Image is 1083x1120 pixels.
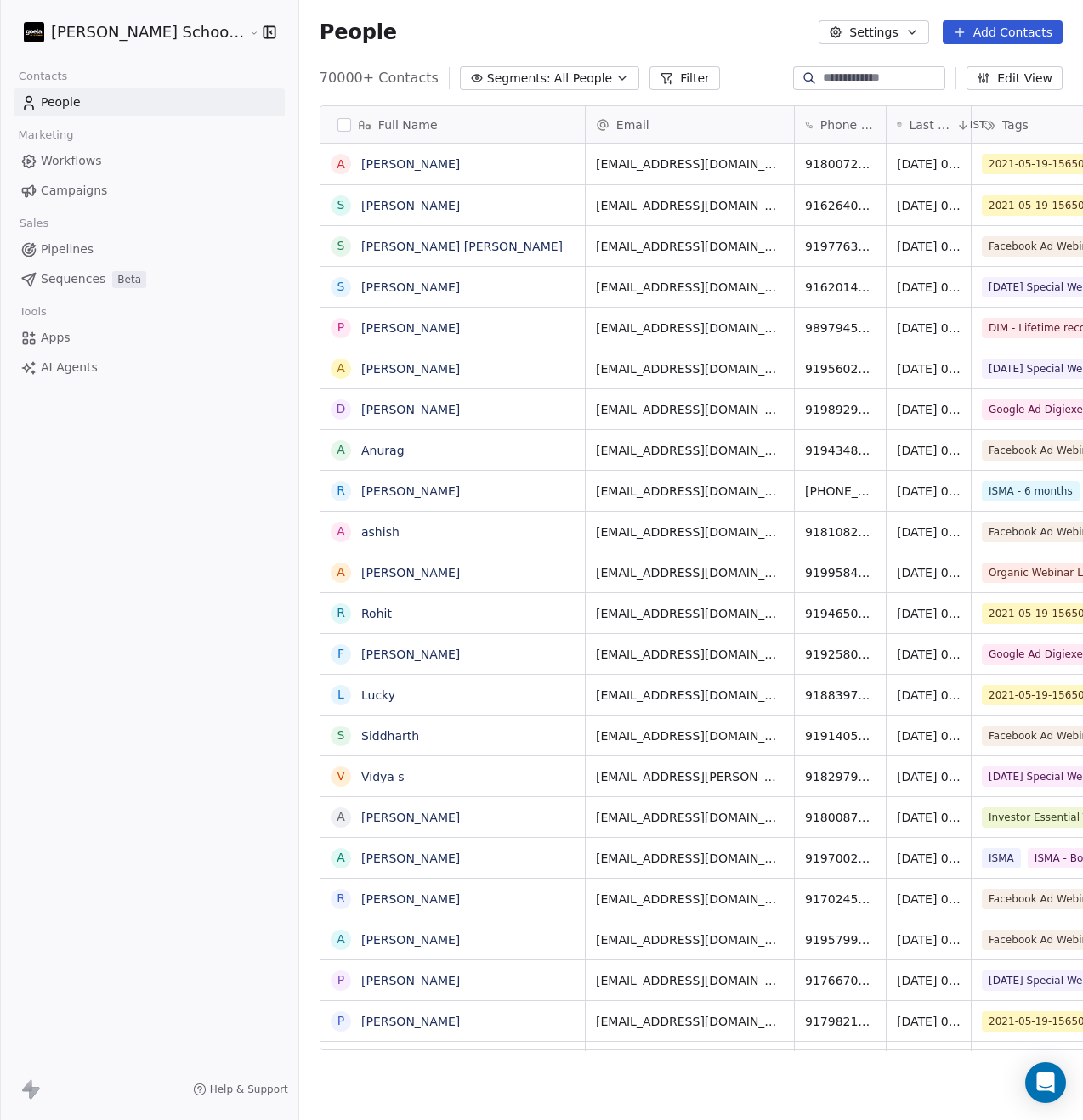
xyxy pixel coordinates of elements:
[596,768,784,785] span: [EMAIL_ADDRESS][PERSON_NAME][DOMAIN_NAME]
[337,767,345,785] div: V
[596,360,784,377] span: [EMAIL_ADDRESS][DOMAIN_NAME]
[596,727,784,744] span: [EMAIL_ADDRESS][DOMAIN_NAME]
[897,727,961,744] span: [DATE] 01:41 PM
[14,354,285,382] a: AI Agents
[361,1015,460,1028] a: [PERSON_NAME]
[982,481,1080,501] span: ISMA - 6 months
[11,64,75,89] span: Contacts
[805,401,876,418] span: 919892900247
[586,106,794,143] div: Email
[337,1012,344,1030] div: P
[337,686,344,704] div: L
[596,156,784,173] span: [EMAIL_ADDRESS][DOMAIN_NAME]
[897,564,961,581] span: [DATE] 01:44 PM
[897,197,961,214] span: [DATE] 01:53 PM
[887,106,971,143] div: Last Activity DateIST
[616,116,649,133] span: Email
[361,607,392,620] a: Rohit
[41,359,98,376] span: AI Agents
[337,849,345,867] div: A
[805,483,876,500] span: [PHONE_NUMBER]
[897,483,961,500] span: [DATE] 01:45 PM
[897,687,961,704] span: [DATE] 01:42 PM
[897,1013,961,1030] span: [DATE] 01:29 PM
[897,320,961,337] span: [DATE] 01:50 PM
[897,809,961,826] span: [DATE] 01:40 PM
[12,299,54,325] span: Tools
[361,892,460,906] a: [PERSON_NAME]
[361,525,400,539] a: ashish
[805,156,876,173] span: 918007261177
[805,320,876,337] span: 9897945310
[1025,1062,1066,1103] div: Open Intercom Messenger
[805,931,876,948] span: 919579945157
[337,278,344,296] div: S
[337,931,345,948] div: A
[11,122,81,148] span: Marketing
[909,116,952,133] span: Last Activity Date
[337,727,344,744] div: S
[897,238,961,255] span: [DATE] 01:51 PM
[337,563,345,581] div: A
[805,809,876,826] span: 918008761155
[897,972,961,989] span: [DATE] 01:30 PM
[12,211,56,236] span: Sales
[649,66,720,90] button: Filter
[337,523,345,540] div: a
[361,974,460,987] a: [PERSON_NAME]
[819,20,928,44] button: Settings
[361,484,460,498] a: [PERSON_NAME]
[320,68,439,88] span: 70000+ Contacts
[361,811,460,824] a: [PERSON_NAME]
[805,768,876,785] span: 918297978585
[337,645,344,663] div: F
[20,18,236,47] button: [PERSON_NAME] School of Finance LLP
[805,1013,876,1030] span: 917982102860
[596,646,784,663] span: [EMAIL_ADDRESS][DOMAIN_NAME]
[596,850,784,867] span: [EMAIL_ADDRESS][DOMAIN_NAME]
[805,279,876,296] span: 916201460778
[337,237,344,255] div: S
[805,727,876,744] span: 919140532536
[337,441,345,459] div: A
[596,605,784,622] span: [EMAIL_ADDRESS][DOMAIN_NAME]
[14,88,285,116] a: People
[805,646,876,663] span: 919258008970
[336,400,345,418] div: D
[943,20,1063,44] button: Add Contacts
[361,321,460,335] a: [PERSON_NAME]
[337,808,345,826] div: A
[361,240,563,253] a: [PERSON_NAME] [PERSON_NAME]
[596,279,784,296] span: [EMAIL_ADDRESS][DOMAIN_NAME]
[897,891,961,908] span: [DATE] 01:37 PM
[805,564,876,581] span: 91995849060
[337,890,345,908] div: R
[14,177,285,205] a: Campaigns
[554,70,612,88] span: All People
[361,362,460,376] a: [PERSON_NAME]
[820,116,876,133] span: Phone Number
[805,891,876,908] span: 917024521830
[805,523,876,540] span: 918108258502
[596,442,784,459] span: [EMAIL_ADDRESS][DOMAIN_NAME]
[805,442,876,459] span: 919434879258
[337,971,344,989] div: P
[361,403,460,416] a: [PERSON_NAME]
[897,401,961,418] span: [DATE] 01:45 PM
[14,324,285,352] a: Apps
[361,566,460,580] a: [PERSON_NAME]
[361,933,460,947] a: [PERSON_NAME]
[361,199,460,212] a: [PERSON_NAME]
[361,729,419,743] a: Siddharth
[897,768,961,785] span: [DATE] 01:41 PM
[337,359,345,377] div: A
[805,197,876,214] span: 916264009218
[320,144,586,1051] div: grid
[596,687,784,704] span: [EMAIL_ADDRESS][DOMAIN_NAME]
[210,1083,288,1096] span: Help & Support
[378,116,438,133] span: Full Name
[596,1013,784,1030] span: [EMAIL_ADDRESS][DOMAIN_NAME]
[897,931,961,948] span: [DATE] 01:32 PM
[320,106,585,143] div: Full Name
[361,770,405,783] a: Vidya s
